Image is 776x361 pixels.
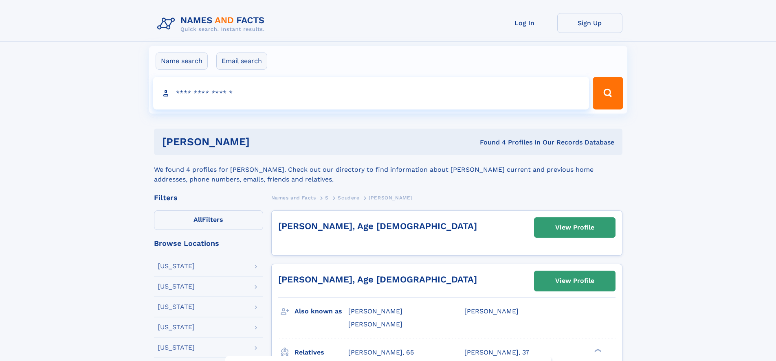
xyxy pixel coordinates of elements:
div: [US_STATE] [158,304,195,310]
a: Sign Up [557,13,622,33]
button: Search Button [593,77,623,109]
div: [US_STATE] [158,324,195,330]
h1: [PERSON_NAME] [162,137,365,147]
span: [PERSON_NAME] [464,307,519,315]
a: [PERSON_NAME], Age [DEMOGRAPHIC_DATA] [278,274,477,284]
input: search input [153,77,589,109]
img: Logo Names and Facts [154,13,271,35]
div: Browse Locations [154,240,263,247]
a: Names and Facts [271,193,316,203]
h3: Relatives [295,346,348,359]
div: View Profile [555,218,594,237]
label: Filters [154,210,263,230]
a: [PERSON_NAME], Age [DEMOGRAPHIC_DATA] [278,221,477,231]
span: [PERSON_NAME] [348,307,402,315]
span: S [325,195,329,201]
span: All [193,216,202,223]
span: [PERSON_NAME] [348,320,402,328]
div: Found 4 Profiles In Our Records Database [365,138,614,147]
span: Scudere [338,195,359,201]
div: View Profile [555,271,594,290]
a: View Profile [534,271,615,291]
div: We found 4 profiles for [PERSON_NAME]. Check out our directory to find information about [PERSON_... [154,155,622,184]
div: Filters [154,194,263,201]
span: [PERSON_NAME] [369,195,412,201]
a: View Profile [534,218,615,237]
label: Name search [156,53,208,70]
a: [PERSON_NAME], 65 [348,348,414,357]
div: [US_STATE] [158,263,195,269]
a: S [325,193,329,203]
h3: Also known as [295,304,348,318]
a: Log In [492,13,557,33]
a: [PERSON_NAME], 37 [464,348,529,357]
div: ❯ [592,348,602,353]
label: Email search [216,53,267,70]
a: Scudere [338,193,359,203]
div: [US_STATE] [158,344,195,351]
div: [US_STATE] [158,283,195,290]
